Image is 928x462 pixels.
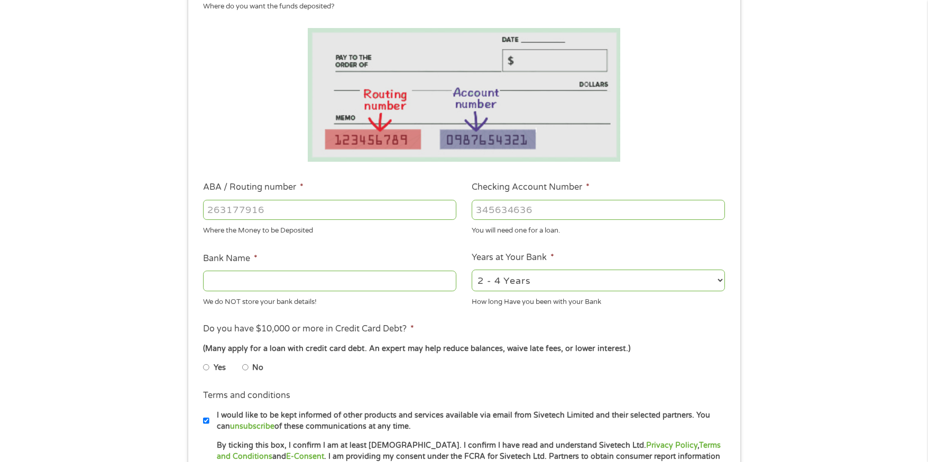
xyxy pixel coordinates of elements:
[214,362,226,374] label: Yes
[472,222,725,236] div: You will need one for a loan.
[472,182,590,193] label: Checking Account Number
[203,390,290,401] label: Terms and conditions
[203,253,258,264] label: Bank Name
[203,293,456,307] div: We do NOT store your bank details!
[203,200,456,220] input: 263177916
[203,182,304,193] label: ABA / Routing number
[252,362,263,374] label: No
[217,441,721,461] a: Terms and Conditions
[308,28,621,162] img: Routing number location
[230,422,274,431] a: unsubscribe
[203,222,456,236] div: Where the Money to be Deposited
[203,2,717,12] div: Where do you want the funds deposited?
[286,452,324,461] a: E-Consent
[203,324,414,335] label: Do you have $10,000 or more in Credit Card Debt?
[472,252,554,263] label: Years at Your Bank
[472,200,725,220] input: 345634636
[472,293,725,307] div: How long Have you been with your Bank
[209,410,728,432] label: I would like to be kept informed of other products and services available via email from Sivetech...
[646,441,697,450] a: Privacy Policy
[203,343,724,355] div: (Many apply for a loan with credit card debt. An expert may help reduce balances, waive late fees...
